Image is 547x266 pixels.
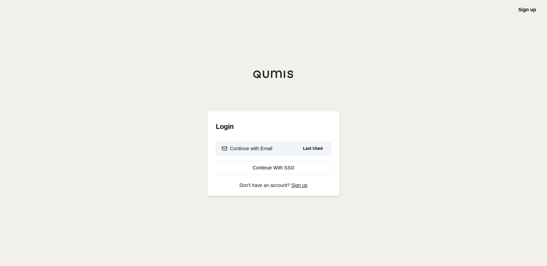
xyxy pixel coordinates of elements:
div: Continue with Email [222,145,272,152]
img: Qumis [253,70,294,78]
a: Sign up [518,7,536,12]
button: Continue with EmailLast Used [216,142,331,155]
a: Continue With SSO [216,161,331,175]
a: Sign up [291,182,308,188]
p: Don't have an account? [216,183,331,188]
h3: Login [216,120,331,133]
span: Last Used [300,144,325,153]
div: Continue With SSO [222,164,325,171]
